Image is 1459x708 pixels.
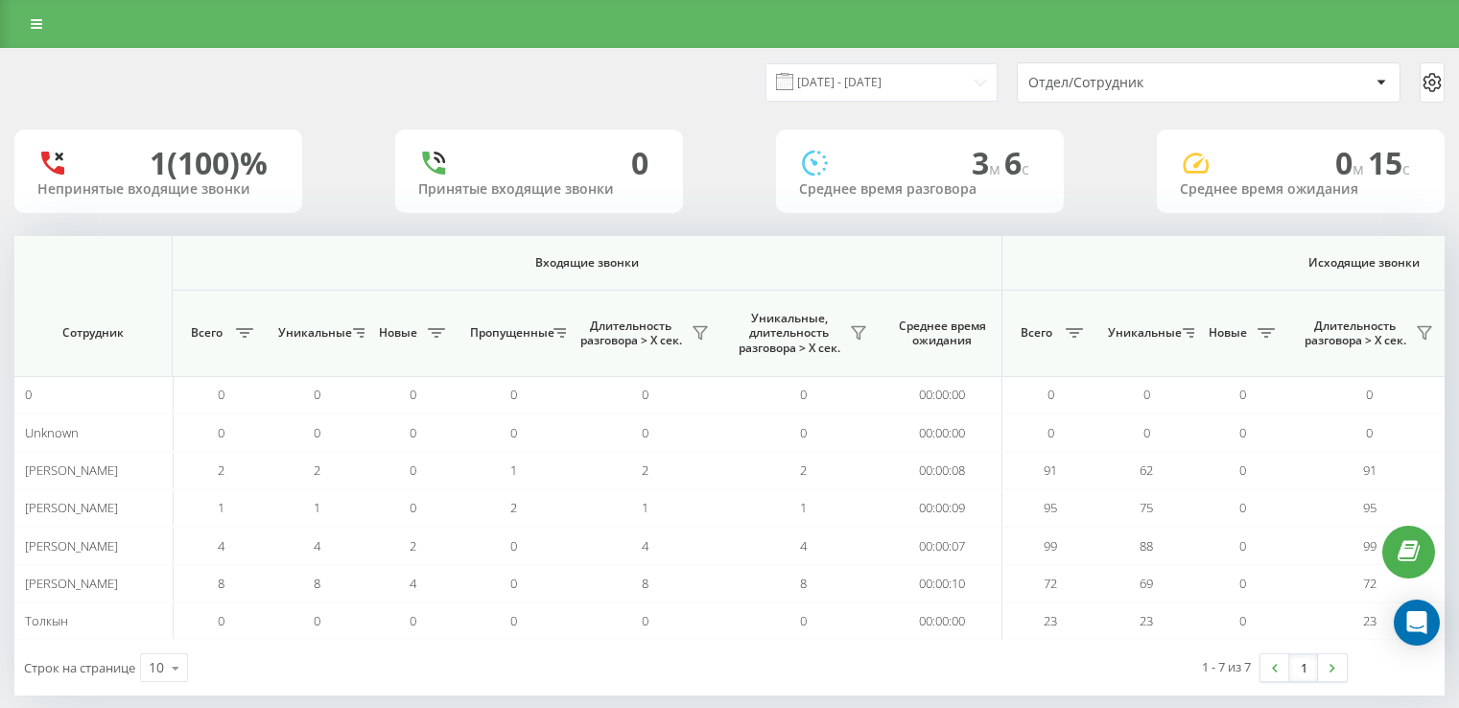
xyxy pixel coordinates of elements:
[1140,612,1153,629] span: 23
[150,145,268,181] div: 1 (100)%
[218,461,224,479] span: 2
[1004,142,1029,183] span: 6
[25,386,32,403] span: 0
[882,452,1002,489] td: 00:00:08
[218,386,224,403] span: 0
[642,537,648,555] span: 4
[800,575,807,592] span: 8
[314,499,320,516] span: 1
[1202,657,1251,676] div: 1 - 7 из 7
[218,424,224,441] span: 0
[24,659,135,676] span: Строк на странице
[149,658,164,677] div: 10
[1028,75,1258,91] div: Отдел/Сотрудник
[1368,142,1410,183] span: 15
[314,537,320,555] span: 4
[1394,600,1440,646] div: Open Intercom Messenger
[410,424,416,441] span: 0
[1204,325,1252,341] span: Новые
[1044,537,1057,555] span: 99
[642,499,648,516] span: 1
[1300,319,1410,348] span: Длительность разговора > Х сек.
[642,461,648,479] span: 2
[1140,461,1153,479] span: 62
[410,612,416,629] span: 0
[642,575,648,592] span: 8
[218,612,224,629] span: 0
[1239,499,1246,516] span: 0
[642,386,648,403] span: 0
[37,181,279,198] div: Непринятые входящие звонки
[510,386,517,403] span: 0
[800,424,807,441] span: 0
[1366,386,1373,403] span: 0
[897,319,987,348] span: Среднее время ожидания
[642,424,648,441] span: 0
[1289,654,1318,681] a: 1
[1140,537,1153,555] span: 88
[800,612,807,629] span: 0
[25,461,118,479] span: [PERSON_NAME]
[1047,424,1054,441] span: 0
[631,145,648,181] div: 0
[1239,461,1246,479] span: 0
[1140,499,1153,516] span: 75
[972,142,1004,183] span: 3
[1363,575,1377,592] span: 72
[25,612,68,629] span: Толкын
[1140,575,1153,592] span: 69
[1044,499,1057,516] span: 95
[642,612,648,629] span: 0
[1402,158,1410,179] span: c
[1044,612,1057,629] span: 23
[510,499,517,516] span: 2
[1239,537,1246,555] span: 0
[799,181,1041,198] div: Среднее время разговора
[1012,325,1060,341] span: Всего
[418,181,660,198] div: Принятые входящие звонки
[470,325,548,341] span: Пропущенные
[882,602,1002,640] td: 00:00:00
[314,575,320,592] span: 8
[989,158,1004,179] span: м
[1239,386,1246,403] span: 0
[314,461,320,479] span: 2
[510,612,517,629] span: 0
[314,612,320,629] span: 0
[374,325,422,341] span: Новые
[1363,537,1377,555] span: 99
[882,413,1002,451] td: 00:00:00
[576,319,686,348] span: Длительность разговора > Х сек.
[1022,158,1029,179] span: c
[1363,461,1377,479] span: 91
[182,325,230,341] span: Всего
[25,575,118,592] span: [PERSON_NAME]
[410,499,416,516] span: 0
[1044,461,1057,479] span: 91
[882,565,1002,602] td: 00:00:10
[223,255,952,271] span: Входящие звонки
[410,537,416,555] span: 2
[1366,424,1373,441] span: 0
[882,527,1002,564] td: 00:00:07
[314,424,320,441] span: 0
[31,325,155,341] span: Сотрудник
[218,575,224,592] span: 8
[1353,158,1368,179] span: м
[1239,575,1246,592] span: 0
[1047,386,1054,403] span: 0
[410,461,416,479] span: 0
[218,499,224,516] span: 1
[1239,424,1246,441] span: 0
[278,325,347,341] span: Уникальные
[1108,325,1177,341] span: Уникальные
[882,376,1002,413] td: 00:00:00
[1044,575,1057,592] span: 72
[800,499,807,516] span: 1
[734,311,844,356] span: Уникальные, длительность разговора > Х сек.
[1143,386,1150,403] span: 0
[314,386,320,403] span: 0
[1143,424,1150,441] span: 0
[1239,612,1246,629] span: 0
[800,461,807,479] span: 2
